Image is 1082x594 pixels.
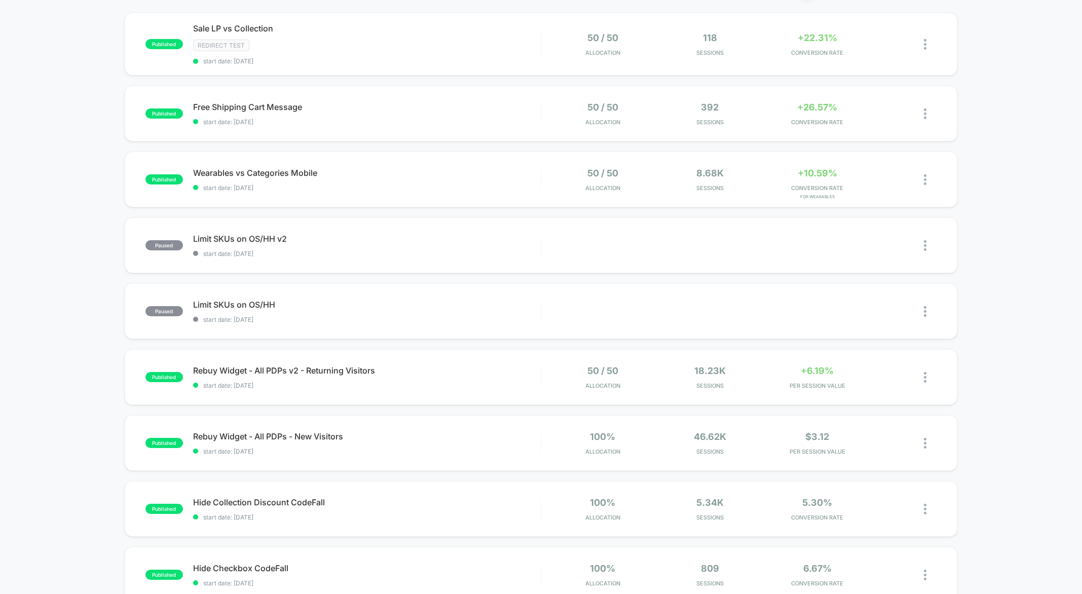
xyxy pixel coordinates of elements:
img: close [924,306,926,317]
span: Sessions [659,580,761,587]
span: Sessions [659,184,761,192]
span: for Wearables [766,194,869,199]
span: +6.19% [801,365,834,376]
span: CONVERSION RATE [766,580,869,587]
span: start date: [DATE] [193,382,541,389]
span: Rebuy Widget - All PDPs v2 - Returning Visitors [193,365,541,376]
span: start date: [DATE] [193,316,541,323]
span: 50 / 50 [587,32,618,43]
span: start date: [DATE] [193,184,541,192]
img: close [924,438,926,449]
span: Allocation [585,382,620,389]
span: 100% [590,497,615,508]
span: 118 [703,32,717,43]
span: 50 / 50 [587,168,618,178]
span: published [145,372,183,382]
span: Limit SKUs on OS/HH [193,300,541,310]
span: +26.57% [797,102,837,113]
span: CONVERSION RATE [766,119,869,126]
span: published [145,504,183,514]
span: Wearables vs Categories Mobile [193,168,541,178]
span: Sale LP vs Collection [193,23,541,33]
span: Redirect Test [193,40,249,51]
span: Sessions [659,119,761,126]
span: 5.34k [696,497,724,508]
span: Hide Collection Discount CodeFall [193,497,541,507]
span: paused [145,240,183,250]
span: start date: [DATE] [193,118,541,126]
span: 5.30% [802,497,832,508]
span: CONVERSION RATE [766,514,869,521]
span: 100% [590,563,615,574]
span: PER SESSION VALUE [766,382,869,389]
span: Allocation [585,448,620,455]
span: +10.59% [798,168,837,178]
span: Rebuy Widget - All PDPs - New Visitors [193,431,541,441]
span: Sessions [659,514,761,521]
span: CONVERSION RATE [766,49,869,56]
span: 50 / 50 [587,365,618,376]
span: Allocation [585,580,620,587]
span: Hide Checkbox CodeFall [193,563,541,573]
span: 46.62k [694,431,726,442]
span: Sessions [659,382,761,389]
span: 392 [701,102,719,113]
img: close [924,39,926,50]
span: Allocation [585,184,620,192]
span: 6.67% [803,563,832,574]
span: start date: [DATE] [193,448,541,455]
span: 18.23k [694,365,726,376]
span: Allocation [585,514,620,521]
span: published [145,39,183,49]
span: PER SESSION VALUE [766,448,869,455]
img: close [924,504,926,514]
span: published [145,108,183,119]
span: published [145,570,183,580]
span: start date: [DATE] [193,250,541,257]
img: close [924,174,926,185]
span: Sessions [659,49,761,56]
span: published [145,174,183,184]
span: 100% [590,431,615,442]
img: close [924,108,926,119]
img: close [924,570,926,580]
span: Allocation [585,49,620,56]
span: 50 / 50 [587,102,618,113]
img: close [924,240,926,251]
span: CONVERSION RATE [766,184,869,192]
span: start date: [DATE] [193,513,541,521]
span: $3.12 [805,431,829,442]
span: Free Shipping Cart Message [193,102,541,112]
span: published [145,438,183,448]
span: Limit SKUs on OS/HH v2 [193,234,541,244]
span: Sessions [659,448,761,455]
img: close [924,372,926,383]
span: paused [145,306,183,316]
span: start date: [DATE] [193,579,541,587]
span: +22.31% [798,32,837,43]
span: 8.68k [696,168,724,178]
span: 809 [701,563,719,574]
span: start date: [DATE] [193,57,541,65]
span: Allocation [585,119,620,126]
